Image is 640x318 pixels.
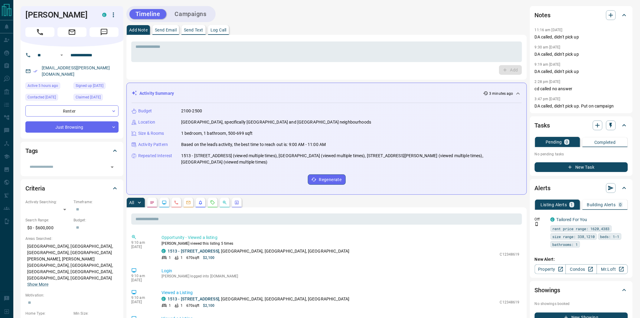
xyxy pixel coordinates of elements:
p: 11:16 am [DATE] [535,28,563,32]
h2: Alerts [535,183,550,193]
p: 1 [181,255,183,260]
span: Email [57,27,87,37]
a: Condos [566,264,597,274]
p: Based on the lead's activity, the best time to reach out is: 9:00 AM - 11:00 AM [181,141,326,148]
p: 2100-2500 [181,108,202,114]
p: Viewed a Listing [162,290,520,296]
div: Alerts [535,181,628,195]
div: Activity Summary3 minutes ago [132,88,522,99]
p: 9:30 am [DATE] [535,45,560,49]
button: Regenerate [308,174,346,185]
p: Size & Rooms [138,130,164,137]
p: Repeated Interest [138,153,172,159]
svg: Lead Browsing Activity [162,200,167,205]
div: condos.ca [550,217,555,222]
a: 1513 - [STREET_ADDRESS] [168,296,219,301]
div: condos.ca [102,13,106,17]
p: Motivation: [25,293,119,298]
h1: [PERSON_NAME] [25,10,93,20]
p: 9:10 am [131,296,152,300]
p: No showings booked [535,301,628,306]
span: Claimed [DATE] [76,94,101,100]
p: Listing Alerts [541,203,567,207]
a: Tailored For You [557,217,587,222]
p: Building Alerts [587,203,616,207]
button: Open [108,163,116,171]
button: Show More [27,281,48,288]
a: 1513 - [STREET_ADDRESS] [168,249,219,253]
p: 1 [181,303,183,308]
svg: Push Notification Only [535,222,539,226]
p: 9:10 am [131,274,152,278]
div: Criteria [25,181,119,196]
h2: Criteria [25,184,45,193]
button: Campaigns [169,9,213,19]
svg: Agent Actions [234,200,239,205]
p: Pending [546,140,562,144]
p: Budget [138,108,152,114]
p: 0 [566,140,568,144]
p: cd called no answer [535,86,628,92]
p: , [GEOGRAPHIC_DATA], [GEOGRAPHIC_DATA], [GEOGRAPHIC_DATA] [168,296,350,302]
svg: Calls [174,200,179,205]
div: Tasks [535,118,628,133]
p: , [GEOGRAPHIC_DATA], [GEOGRAPHIC_DATA], [GEOGRAPHIC_DATA] [168,248,350,254]
p: [PERSON_NAME] logged into [DOMAIN_NAME] [162,274,520,278]
p: 670 sqft [186,303,199,308]
h2: Showings [535,285,560,295]
h2: Notes [535,10,550,20]
p: Location [138,119,155,125]
div: condos.ca [162,297,166,301]
p: C12348619 [500,300,520,305]
p: 1513 - [STREET_ADDRESS] (viewed multiple times), [GEOGRAPHIC_DATA] (viewed multiple times), [STRE... [181,153,522,165]
a: [EMAIL_ADDRESS][PERSON_NAME][DOMAIN_NAME] [42,65,110,77]
p: [DATE] [131,278,152,282]
p: [GEOGRAPHIC_DATA], [GEOGRAPHIC_DATA], [GEOGRAPHIC_DATA], [GEOGRAPHIC_DATA][PERSON_NAME], [PERSON_... [25,241,119,290]
p: Opportunity - Viewed a listing [162,234,520,241]
div: Tags [25,144,119,158]
p: Search Range: [25,217,70,223]
p: [PERSON_NAME] viewed this listing 5 times [162,241,520,246]
a: Mr.Loft [597,264,628,274]
p: Activity Summary [139,90,174,97]
button: Timeline [129,9,166,19]
p: 3 minutes ago [489,91,513,96]
p: Areas Searched: [25,236,119,241]
a: Property [535,264,566,274]
svg: Email Verified [33,69,38,73]
p: All [129,200,134,205]
div: condos.ca [162,249,166,253]
svg: Emails [186,200,191,205]
div: Mon Aug 18 2025 [25,82,70,91]
p: 1 [169,255,171,260]
div: Sun Aug 17 2025 [25,94,70,102]
p: Login [162,268,520,274]
span: Signed up [DATE] [76,83,103,89]
span: size range: 338,1210 [553,234,595,240]
svg: Opportunities [222,200,227,205]
p: 0 [619,203,622,207]
span: bathrooms: 1 [553,241,578,247]
p: Actively Searching: [25,199,70,205]
div: Showings [535,283,628,297]
p: Log Call [211,28,227,32]
p: DA called, didn't pick up [535,68,628,75]
span: rent price range: 1620,4383 [553,226,610,232]
p: Timeframe: [73,199,119,205]
span: Message [90,27,119,37]
p: 9:10 am [131,240,152,245]
p: $0 - $600,000 [25,223,70,233]
p: Add Note [129,28,148,32]
p: Min Size: [73,311,119,316]
p: 1 [571,203,573,207]
p: 2:28 pm [DATE] [535,80,560,84]
svg: Requests [210,200,215,205]
div: Renter [25,105,119,117]
span: Call [25,27,54,37]
p: Budget: [73,217,119,223]
p: New Alert: [535,256,628,263]
div: Thu Jul 02 2020 [73,94,119,102]
span: beds: 1-1 [600,234,619,240]
p: Send Email [155,28,177,32]
span: Active 5 hours ago [28,83,58,89]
